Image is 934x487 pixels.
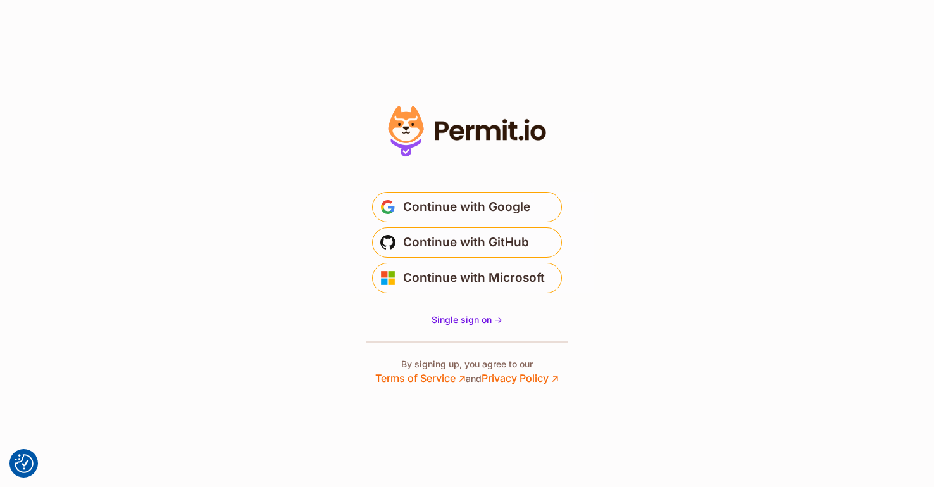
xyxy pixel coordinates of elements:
[372,192,562,222] button: Continue with Google
[375,358,559,386] p: By signing up, you agree to our and
[15,454,34,473] img: Revisit consent button
[372,227,562,258] button: Continue with GitHub
[403,197,530,217] span: Continue with Google
[372,263,562,293] button: Continue with Microsoft
[432,314,502,325] span: Single sign on ->
[403,268,545,288] span: Continue with Microsoft
[482,372,559,384] a: Privacy Policy ↗
[432,313,502,326] a: Single sign on ->
[375,372,466,384] a: Terms of Service ↗
[15,454,34,473] button: Consent Preferences
[403,232,529,253] span: Continue with GitHub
